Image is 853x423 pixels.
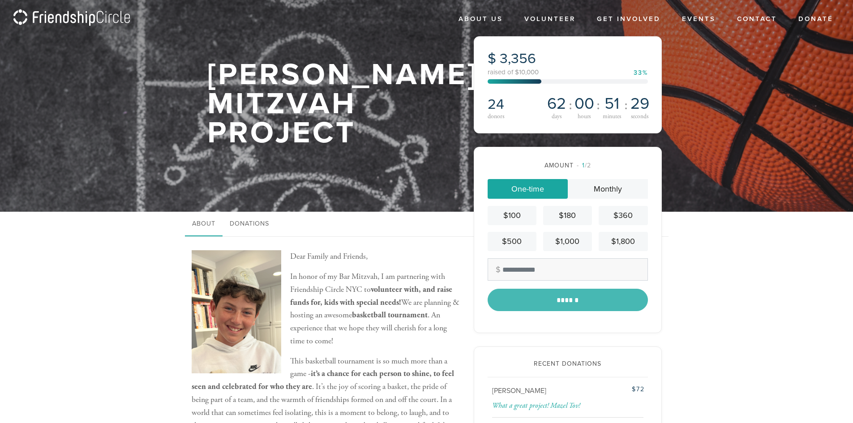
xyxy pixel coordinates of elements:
[574,96,594,112] span: 00
[488,232,536,251] a: $500
[352,310,428,320] b: basketball tournament
[547,235,588,248] div: $1,000
[569,98,572,112] span: :
[488,206,536,225] a: $100
[543,232,592,251] a: $1,000
[207,60,478,147] h1: [PERSON_NAME] Mitzvah Project
[604,96,619,112] span: 51
[792,11,840,28] a: Donate
[192,368,454,392] b: it’s a chance for each person to shine, to feel seen and celebrated for who they are
[488,69,648,76] div: raised of $10,000
[630,96,649,112] span: 29
[488,96,543,113] h2: 24
[492,386,546,395] span: [PERSON_NAME]
[590,11,667,28] a: Get Involved
[518,11,582,28] a: Volunteer
[552,114,562,120] span: days
[578,114,591,120] span: hours
[500,50,536,67] span: 3,356
[596,98,600,112] span: :
[185,212,223,237] a: About
[488,161,648,170] div: Amount
[730,11,784,28] a: Contact
[488,179,568,199] a: One-time
[491,235,533,248] div: $500
[290,284,452,308] b: volunteer with, and raise funds for, kids with special needs!
[488,360,648,368] h2: Recent Donations
[603,114,621,120] span: minutes
[602,209,644,222] div: $360
[13,9,130,27] img: logo_fc.png
[624,98,628,112] span: :
[592,385,644,394] div: $72
[543,206,592,225] a: $180
[488,113,543,120] div: donors
[599,206,647,225] a: $360
[599,232,647,251] a: $1,800
[547,209,588,222] div: $180
[634,70,648,76] div: 33%
[631,114,648,120] span: seconds
[547,96,566,112] span: 62
[492,402,645,410] div: What a great project! Mazel Tov!
[192,270,460,348] p: In honor of my Bar Mitzvah, I am partnering with Friendship Circle NYC to We are planning & hosti...
[452,11,510,28] a: About Us
[223,212,276,237] a: Donations
[577,162,591,169] span: /2
[488,50,496,67] span: $
[582,162,585,169] span: 1
[568,179,648,199] a: Monthly
[675,11,722,28] a: Events
[192,250,460,263] p: Dear Family and Friends,
[602,235,644,248] div: $1,800
[491,209,533,222] div: $100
